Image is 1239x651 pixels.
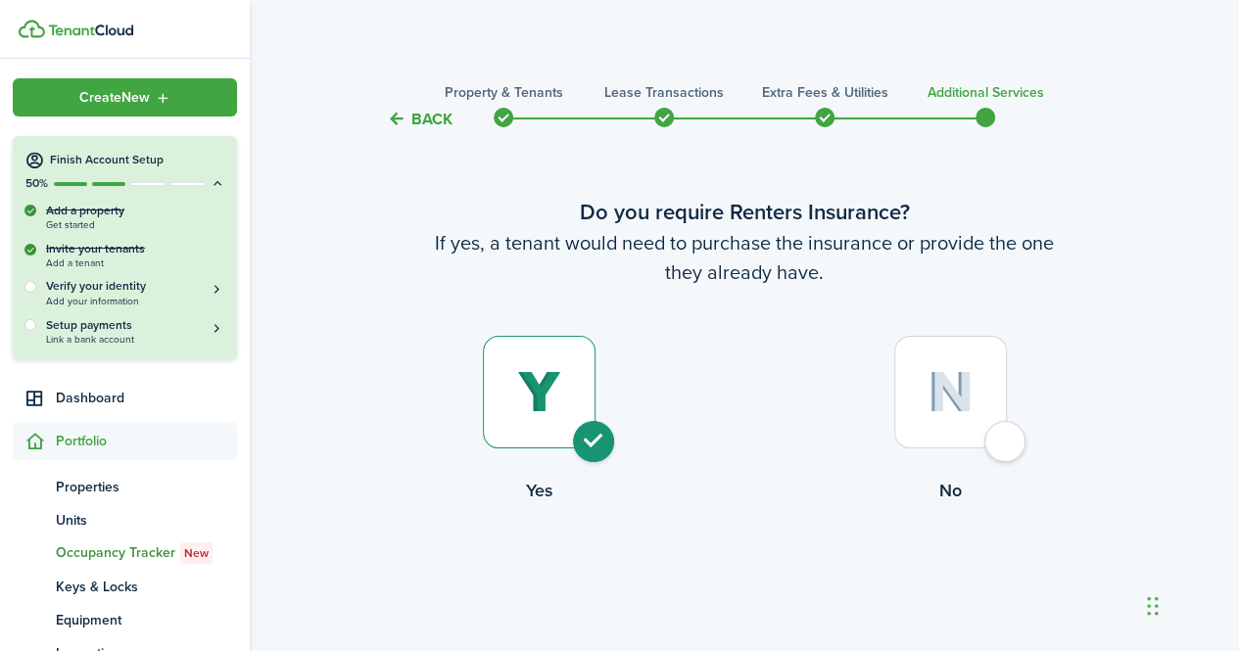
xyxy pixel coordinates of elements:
a: Dashboard [13,379,237,417]
h3: Property & Tenants [445,82,563,103]
span: Properties [56,477,237,497]
img: No [928,371,974,413]
wizard-step-header-description: If yes, a tenant would need to purchase the insurance or provide the one they already have. [333,228,1156,287]
h3: Lease Transactions [604,82,724,103]
img: Yes (selected) [517,371,561,414]
span: New [184,544,209,562]
control-radio-card-title: No [744,478,1156,503]
span: Create New [79,91,150,105]
a: Units [13,503,237,536]
button: Back [387,109,453,129]
span: Add your information [46,296,225,306]
span: Equipment [56,610,237,630]
p: 50% [24,175,49,192]
a: Properties [13,470,237,503]
wizard-step-header-title: Do you require Renters Insurance? [333,196,1156,228]
a: Equipment [13,603,237,636]
h4: Finish Account Setup [50,152,225,168]
iframe: Chat Widget [1141,557,1239,651]
span: Occupancy Tracker [56,542,237,564]
div: Drag [1147,577,1159,635]
img: TenantCloud [48,24,133,36]
span: Keys & Locks [56,577,237,597]
a: Setup paymentsLink a bank account [46,316,225,345]
h3: Extra fees & Utilities [762,82,888,103]
control-radio-card-title: Yes [333,478,744,503]
h5: Setup payments [46,316,225,334]
button: Open menu [13,78,237,116]
span: Units [56,510,237,531]
h3: Additional Services [928,82,1044,103]
h5: Verify your identity [46,278,225,295]
img: TenantCloud [19,20,45,38]
span: Dashboard [56,388,237,408]
div: Finish Account Setup50% [13,202,237,359]
button: Verify your identityAdd your information [46,278,225,306]
button: Finish Account Setup50% [13,136,237,192]
a: Occupancy TrackerNew [13,536,237,570]
span: Link a bank account [46,334,225,345]
span: Portfolio [56,431,237,451]
a: Keys & Locks [13,570,237,603]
